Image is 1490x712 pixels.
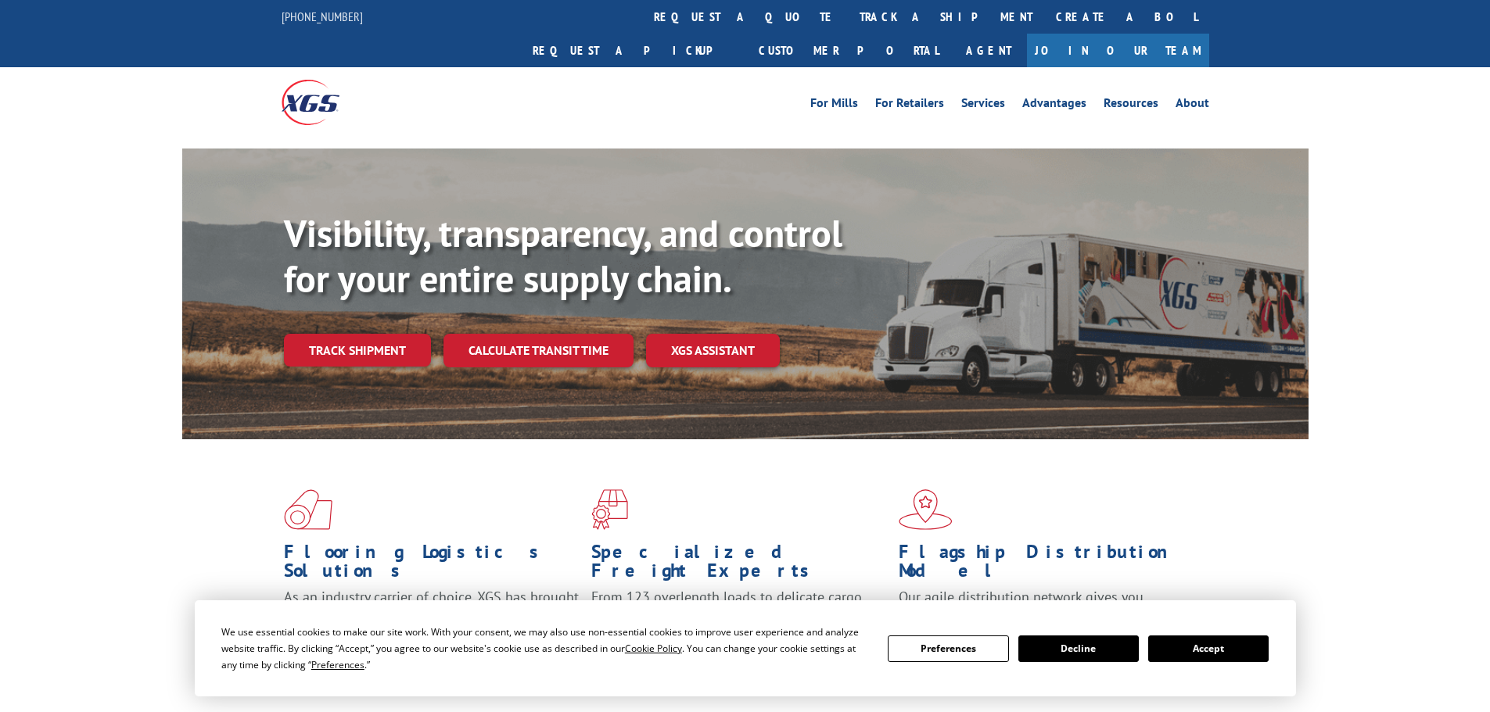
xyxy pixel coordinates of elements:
[1018,635,1139,662] button: Decline
[625,642,682,655] span: Cookie Policy
[311,658,364,671] span: Preferences
[591,542,887,588] h1: Specialized Freight Experts
[195,600,1296,696] div: Cookie Consent Prompt
[284,209,842,302] b: Visibility, transparency, and control for your entire supply chain.
[282,9,363,24] a: [PHONE_NUMBER]
[747,34,950,67] a: Customer Portal
[591,588,887,657] p: From 123 overlength loads to delicate cargo, our experienced staff knows the best way to move you...
[1176,97,1209,114] a: About
[646,334,780,367] a: XGS ASSISTANT
[284,334,431,367] a: Track shipment
[221,624,869,673] div: We use essential cookies to make our site work. With your consent, we may also use non-essential ...
[1022,97,1086,114] a: Advantages
[1027,34,1209,67] a: Join Our Team
[284,489,332,530] img: xgs-icon-total-supply-chain-intelligence-red
[521,34,747,67] a: Request a pickup
[443,334,634,367] a: Calculate transit time
[591,489,628,530] img: xgs-icon-focused-on-flooring-red
[875,97,944,114] a: For Retailers
[899,542,1194,588] h1: Flagship Distribution Model
[899,588,1187,624] span: Our agile distribution network gives you nationwide inventory management on demand.
[1148,635,1269,662] button: Accept
[284,588,579,643] span: As an industry carrier of choice, XGS has brought innovation and dedication to flooring logistics...
[284,542,580,588] h1: Flooring Logistics Solutions
[899,489,953,530] img: xgs-icon-flagship-distribution-model-red
[950,34,1027,67] a: Agent
[961,97,1005,114] a: Services
[1104,97,1158,114] a: Resources
[810,97,858,114] a: For Mills
[888,635,1008,662] button: Preferences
